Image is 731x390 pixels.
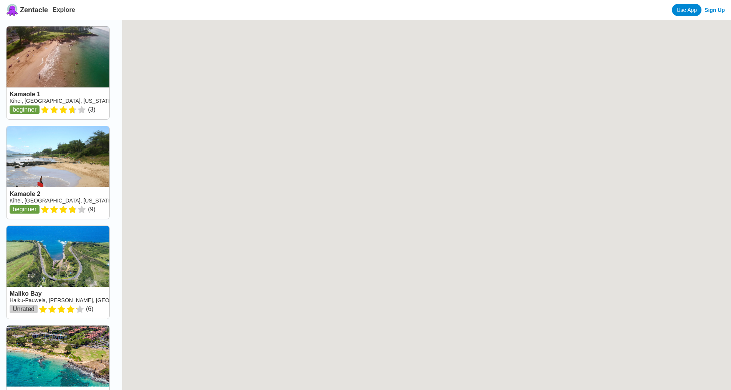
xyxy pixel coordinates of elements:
[672,4,701,16] a: Use App
[53,7,75,13] a: Explore
[705,7,725,13] a: Sign Up
[20,6,48,14] span: Zentacle
[10,98,113,104] a: Kihei, [GEOGRAPHIC_DATA], [US_STATE]
[10,197,113,204] a: Kihei, [GEOGRAPHIC_DATA], [US_STATE]
[6,4,18,16] img: Zentacle logo
[6,4,48,16] a: Zentacle logoZentacle
[10,297,152,303] a: Haiku-Pauwela, [PERSON_NAME], [GEOGRAPHIC_DATA]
